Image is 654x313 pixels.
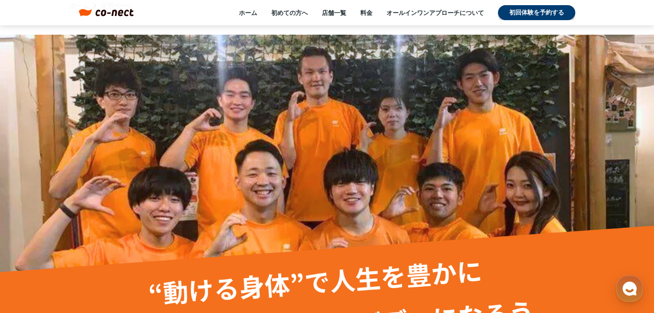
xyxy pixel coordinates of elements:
a: ホーム [239,8,257,17]
a: 初回体験を予約する [498,5,575,20]
a: 料金 [360,8,372,17]
a: 初めての方へ [271,8,308,17]
a: オールインワンアプローチについて [386,8,484,17]
a: 店舗一覧 [322,8,346,17]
